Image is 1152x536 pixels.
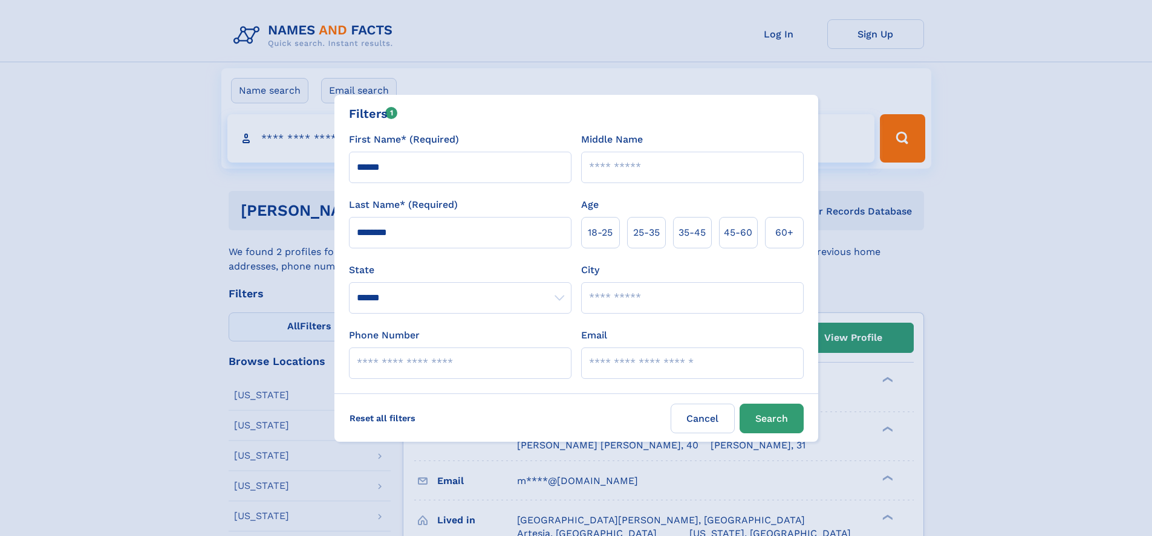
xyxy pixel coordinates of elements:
[342,404,423,433] label: Reset all filters
[349,263,571,277] label: State
[349,328,420,343] label: Phone Number
[581,328,607,343] label: Email
[724,225,752,240] span: 45‑60
[349,198,458,212] label: Last Name* (Required)
[740,404,804,433] button: Search
[581,132,643,147] label: Middle Name
[349,132,459,147] label: First Name* (Required)
[581,263,599,277] label: City
[679,225,706,240] span: 35‑45
[588,225,613,240] span: 18‑25
[671,404,735,433] label: Cancel
[581,198,599,212] label: Age
[349,105,398,123] div: Filters
[775,225,793,240] span: 60+
[633,225,660,240] span: 25‑35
